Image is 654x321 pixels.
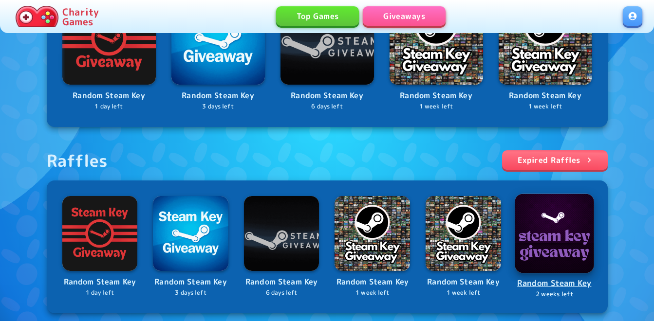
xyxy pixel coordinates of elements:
p: 1 week left [335,288,410,298]
img: Logo [244,196,319,271]
p: 1 day left [62,288,138,298]
a: LogoRandom Steam Key6 days left [244,196,319,298]
p: Random Steam Key [153,276,228,288]
a: LogoRandom Steam Key1 week left [335,196,410,298]
p: Random Steam Key [62,89,156,102]
img: Logo [515,194,594,273]
a: Charity Games [12,4,103,29]
a: LogoRandom Steam Key1 week left [426,196,501,298]
p: 3 days left [171,102,265,111]
p: Random Steam Key [390,89,483,102]
p: Random Steam Key [62,276,138,288]
p: Random Steam Key [171,89,265,102]
img: Logo [153,196,228,271]
img: Logo [335,196,410,271]
p: Random Steam Key [516,277,593,290]
p: Random Steam Key [499,89,592,102]
p: Charity Games [62,7,99,26]
a: LogoRandom Steam Key1 day left [62,196,138,298]
p: 6 days left [244,288,319,298]
div: Raffles [47,150,108,171]
img: Charity.Games [16,6,58,27]
img: Logo [426,196,501,271]
p: 1 week left [426,288,501,298]
a: Giveaways [363,6,446,26]
p: 3 days left [153,288,228,298]
p: 2 weeks left [516,289,593,299]
p: 6 days left [280,102,374,111]
p: 1 week left [499,102,592,111]
a: LogoRandom Steam Key3 days left [153,196,228,298]
a: LogoRandom Steam Key2 weeks left [516,195,593,299]
a: Expired Raffles [502,150,608,170]
p: Random Steam Key [244,276,319,288]
p: Random Steam Key [335,276,410,288]
p: 1 week left [390,102,483,111]
p: 1 day left [62,102,156,111]
p: Random Steam Key [280,89,374,102]
a: Top Games [276,6,359,26]
img: Logo [62,196,138,271]
p: Random Steam Key [426,276,501,288]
